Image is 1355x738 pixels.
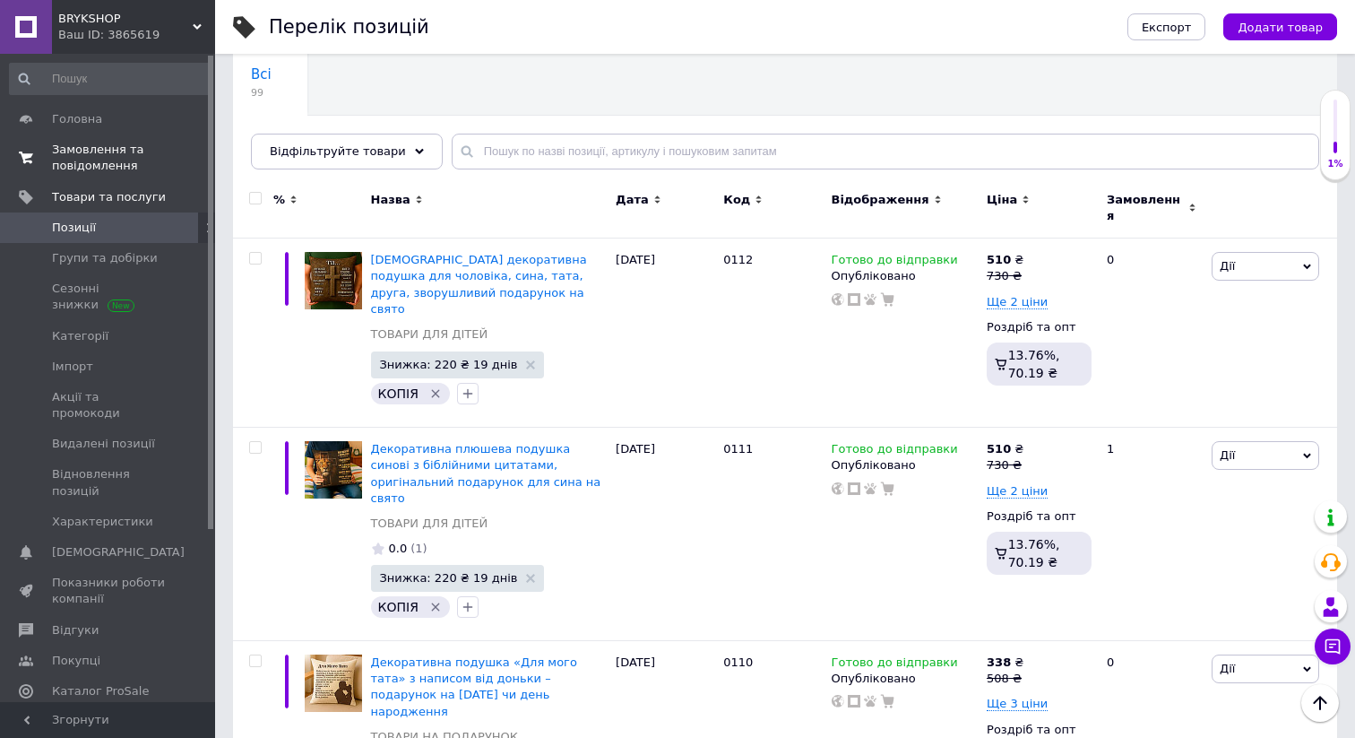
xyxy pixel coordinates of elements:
span: Товари та послуги [52,189,166,205]
a: Декоративна плюшева подушка синові з біблійними цитатами, оригінальний подарунок для сина на свято [371,442,601,505]
span: Відображення [832,192,929,208]
div: Перелік позицій [269,18,429,37]
div: Роздріб та опт [987,508,1092,525]
svg: Видалити мітку [428,600,443,614]
span: [DEMOGRAPHIC_DATA] [52,544,185,560]
span: 0110 [723,656,753,669]
span: Імпорт [52,359,93,375]
span: 99 [251,86,272,100]
span: Відгуки [52,622,99,638]
span: Дії [1220,259,1235,273]
span: Дії [1220,662,1235,675]
b: 510 [987,442,1011,456]
span: % [273,192,285,208]
svg: Видалити мітку [428,386,443,401]
span: Ще 2 ціни [987,295,1048,309]
button: Наверх [1301,684,1339,722]
span: Додати товар [1238,21,1323,34]
span: Ще 2 ціни [987,484,1048,499]
span: Готово до відправки [832,253,958,272]
span: Групи та добірки [52,250,158,266]
a: ТОВАРИ ДЛЯ ДІТЕЙ [371,326,488,343]
span: Акції та промокоди [52,389,166,421]
span: Експорт [1142,21,1192,34]
span: Показники роботи компанії [52,575,166,607]
span: Ще 3 ціни [987,697,1048,711]
span: 0112 [723,253,753,266]
div: Ваш ID: 3865619 [58,27,215,43]
span: Готово до відправки [832,656,958,674]
input: Пошук [9,63,211,95]
img: Декоративна подушка «Для мого тата» з написом від доньки – подарунок на День батька чи день народ... [305,655,362,712]
a: [DEMOGRAPHIC_DATA] декоративна подушка для чоловіка, сина, тата, друга, зворушливий подарунок на ... [371,253,587,316]
span: 13.76%, 70.19 ₴ [1008,537,1060,569]
div: [DATE] [611,239,719,428]
span: Головна [52,111,102,127]
span: Код [723,192,750,208]
span: КОПІЯ [378,600,419,614]
div: ₴ [987,441,1023,457]
div: Роздріб та опт [987,722,1092,738]
span: Відфільтруйте товари [270,144,406,158]
div: [DATE] [611,428,719,641]
span: (1) [410,542,427,555]
div: 730 ₴ [987,268,1023,284]
div: 730 ₴ [987,457,1023,473]
span: Дії [1220,448,1235,462]
span: 0.0 [389,542,408,555]
div: Роздріб та опт [987,319,1092,335]
span: Категорії [52,328,108,344]
span: Сезонні знижки [52,281,166,313]
span: Відновлення позицій [52,466,166,499]
a: Декоративна подушка «Для мого тата» з написом від доньки – подарунок на [DATE] чи день народження [371,656,577,718]
span: Видалені позиції [52,436,155,452]
div: 0 [1096,239,1207,428]
div: ₴ [987,655,1023,671]
span: Ціна [987,192,1017,208]
span: Замовлення та повідомлення [52,142,166,174]
div: Опубліковано [832,457,979,473]
div: Опубліковано [832,671,979,687]
span: КОПІЯ [378,386,419,401]
button: Експорт [1127,13,1206,40]
b: 510 [987,253,1011,266]
span: 0111 [723,442,753,456]
span: Назва [371,192,410,208]
a: ТОВАРИ ДЛЯ ДІТЕЙ [371,516,488,532]
span: 13.76%, 70.19 ₴ [1008,348,1060,380]
span: Дата [616,192,649,208]
span: Характеристики [52,514,153,530]
input: Пошук по назві позиції, артикулу і пошуковим запитам [452,134,1319,169]
div: Опубліковано [832,268,979,284]
img: Християнська декоративна подушка для чоловіка, сина, тата, друга, зворушливий подарунок на свято [305,252,362,309]
div: ₴ [987,252,1023,268]
button: Чат з покупцем [1315,629,1351,664]
span: Всі [251,66,272,82]
img: Декоративна плюшева подушка синові з біблійними цитатами, оригінальний подарунок для сина на свято [305,441,362,499]
span: Готово до відправки [832,442,958,461]
div: 1% [1321,158,1350,170]
button: Додати товар [1223,13,1337,40]
b: 338 [987,656,1011,669]
span: Покупці [52,653,100,669]
span: Знижка: 220 ₴ 19 днів [380,359,518,370]
span: Каталог ProSale [52,683,149,699]
span: Позиції [52,220,96,236]
div: 508 ₴ [987,671,1023,687]
span: Знижка: 220 ₴ 19 днів [380,572,518,584]
span: BRYKSHOP [58,11,193,27]
div: 1 [1096,428,1207,641]
span: Замовлення [1107,192,1184,224]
